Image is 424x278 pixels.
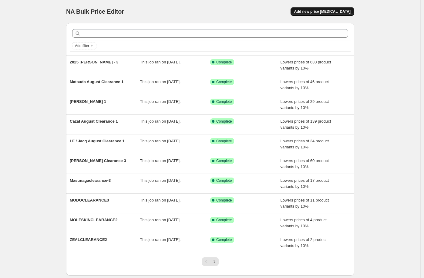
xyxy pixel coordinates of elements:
[75,43,89,48] span: Add filter
[140,119,181,124] span: This job ran on [DATE].
[281,119,331,130] span: Lowers prices of 139 product variants by 10%
[216,99,232,104] span: Complete
[140,60,181,64] span: This job ran on [DATE].
[281,158,329,169] span: Lowers prices of 60 product variants by 10%
[70,218,117,222] span: MOLESKINCLEARANCE2
[281,198,329,208] span: Lowers prices of 11 product variants by 10%
[281,99,329,110] span: Lowers prices of 29 product variants by 10%
[140,237,181,242] span: This job ran on [DATE].
[70,178,111,183] span: Masunagaclearance-3
[66,8,124,15] span: NA Bulk Price Editor
[70,237,107,242] span: ZEALCLEARANCE2
[216,139,232,144] span: Complete
[70,80,123,84] span: Matsuda August Clearance 1
[140,218,181,222] span: This job ran on [DATE].
[70,99,106,104] span: [PERSON_NAME] 1
[70,198,109,202] span: MODOCLEARANCE3
[216,60,232,65] span: Complete
[70,119,118,124] span: Cazal August Clearance 1
[202,257,219,266] nav: Pagination
[140,99,181,104] span: This job ran on [DATE].
[281,80,329,90] span: Lowers prices of 46 product variants by 10%
[140,80,181,84] span: This job ran on [DATE].
[216,119,232,124] span: Complete
[291,7,354,16] button: Add new price [MEDICAL_DATA]
[140,198,181,202] span: This job ran on [DATE].
[281,218,327,228] span: Lowers prices of 4 product variants by 10%
[70,158,126,163] span: [PERSON_NAME] Clearance 3
[216,178,232,183] span: Complete
[216,80,232,84] span: Complete
[140,139,181,143] span: This job ran on [DATE].
[281,237,327,248] span: Lowers prices of 2 product variants by 10%
[216,198,232,203] span: Complete
[216,158,232,163] span: Complete
[216,218,232,222] span: Complete
[294,9,351,14] span: Add new price [MEDICAL_DATA]
[72,42,96,49] button: Add filter
[281,178,329,189] span: Lowers prices of 17 product variants by 10%
[281,60,331,70] span: Lowers prices of 633 product variants by 10%
[140,178,181,183] span: This job ran on [DATE].
[70,139,125,143] span: LF / Jacq August Clearance 1
[281,139,329,149] span: Lowers prices of 34 product variants by 10%
[210,257,219,266] button: Next
[70,60,118,64] span: 2025 [PERSON_NAME] - 3
[216,237,232,242] span: Complete
[140,158,181,163] span: This job ran on [DATE].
